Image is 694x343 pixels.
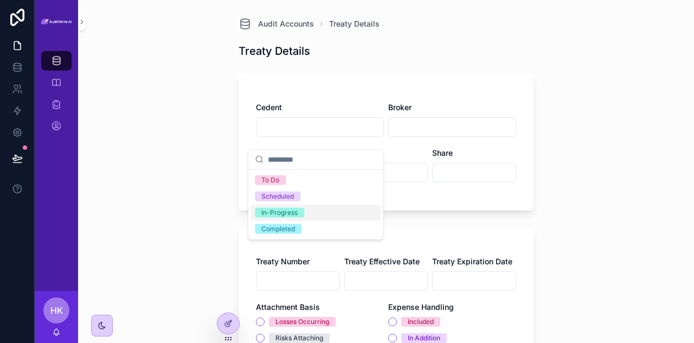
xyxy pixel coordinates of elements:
[239,17,314,30] a: Audit Accounts
[41,19,72,25] img: App logo
[50,304,63,317] span: HK
[408,333,440,343] div: In Addition
[256,148,274,157] span: Limit
[256,302,320,312] span: Attachment Basis
[258,18,314,29] span: Audit Accounts
[248,170,383,239] div: Suggestions
[239,43,310,59] h1: Treaty Details
[261,224,295,234] div: Completed
[275,317,329,327] div: Losses Occurring
[432,148,453,157] span: Share
[256,103,282,112] span: Cedent
[35,43,78,150] div: scrollable content
[261,175,279,185] div: To Do
[261,192,294,201] div: Scheduled
[275,333,323,343] div: Risks Attaching
[344,257,420,266] span: Treaty Effective Date
[432,257,512,266] span: Treaty Expiration Date
[344,148,378,157] span: Retention
[388,302,454,312] span: Expense Handling
[329,18,380,29] a: Treaty Details
[261,208,298,218] div: In-Progress
[256,257,310,266] span: Treaty Number
[408,317,434,327] div: Included
[388,103,412,112] span: Broker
